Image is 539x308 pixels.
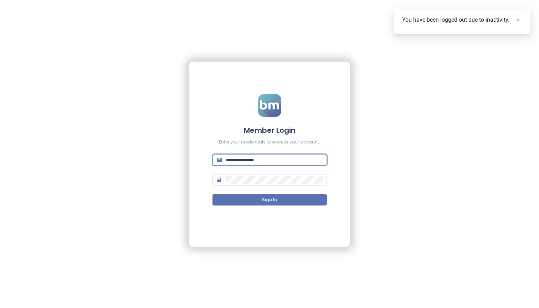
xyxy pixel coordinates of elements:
[212,139,327,146] div: Enter your credentials to access your account.
[258,94,281,117] img: logo
[212,194,327,205] button: Sign In
[217,157,222,162] span: mail
[212,125,327,135] h4: Member Login
[217,177,222,182] span: lock
[402,16,522,24] div: You have been logged out due to inactivity.
[515,17,520,22] span: close
[262,197,277,203] span: Sign In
